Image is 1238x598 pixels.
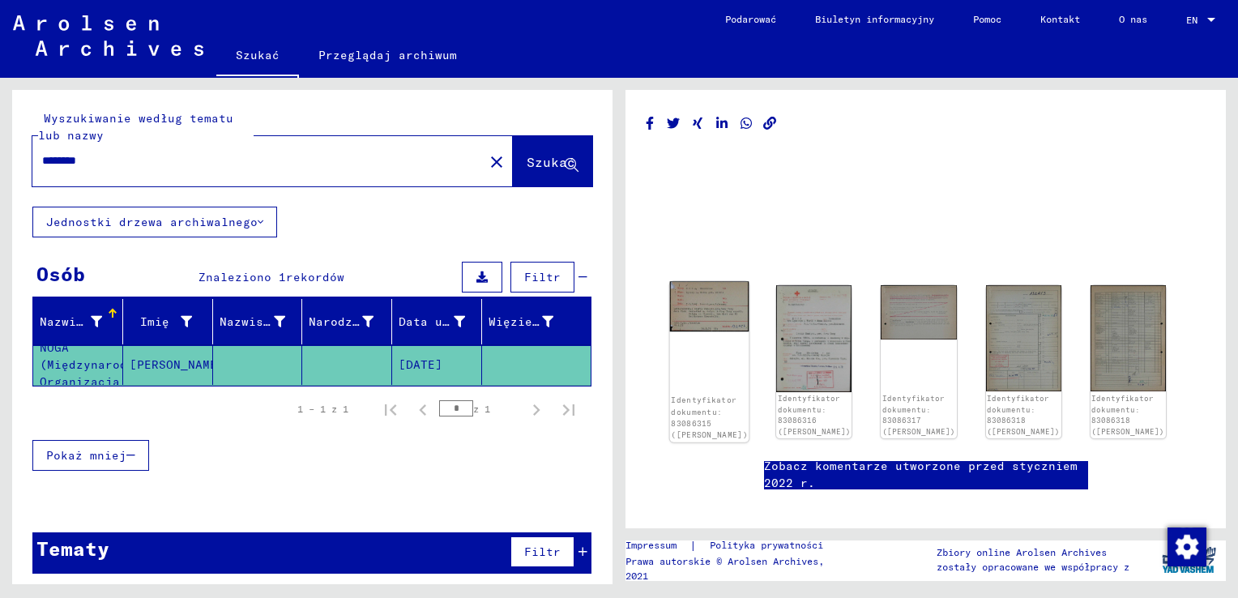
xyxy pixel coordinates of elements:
[487,152,506,172] mat-icon: close
[40,309,122,335] div: Nazwisko
[213,299,303,344] mat-header-cell: Geburtsname
[309,314,374,329] font: Narodziny
[778,394,851,436] a: Identyfikator dokumentu: 83086316 ([PERSON_NAME])
[553,393,585,425] button: Ostatnia strona
[527,154,575,170] span: Szukać
[738,113,755,134] button: Udostępnij na WhatsApp
[40,314,98,329] font: Nazwisko
[524,270,561,284] span: Filtr
[36,259,85,288] div: Osób
[513,136,592,186] button: Szukać
[881,285,956,340] img: 001.jpg
[689,113,707,134] button: Udostępnij na Xing
[299,36,476,75] a: Przeglądaj archiwum
[762,113,779,134] button: Kopiuj link
[297,402,348,416] div: 1 – 1 z 1
[46,448,126,463] span: Pokaż mniej
[937,545,1129,560] p: Zbiory online Arolsen Archives
[937,560,1129,575] p: zostały opracowane we współpracy z
[38,111,233,143] mat-label: Wyszukiwanie według tematu lub nazwy
[220,314,358,329] font: Nazwisko panieńskie
[1091,285,1166,391] img: 002.jpg
[32,440,149,471] button: Pokaż mniej
[1091,394,1164,436] a: Identyfikator dokumentu: 83086318 ([PERSON_NAME])
[625,537,689,554] a: Impressum
[986,285,1061,391] img: 001.jpg
[32,207,277,237] button: Jednostki drzewa archiwalnego
[714,113,731,134] button: Udostępnij na LinkedIn
[524,545,561,559] span: Filtr
[46,215,258,229] font: Jednostki drzewa archiwalnego
[309,309,394,335] div: Narodziny
[13,15,203,56] img: Arolsen_neg.svg
[1168,528,1206,566] img: Zmienianie zgody
[36,534,109,563] div: Tematy
[130,309,212,335] div: Imię
[286,270,344,284] span: rekordów
[1167,527,1206,566] div: Zmienianie zgody
[489,314,554,329] font: Więzień #
[392,345,482,385] mat-cell: [DATE]
[882,394,955,436] a: Identyfikator dokumentu: 83086317 ([PERSON_NAME])
[642,113,659,134] button: Udostępnij na Facebooku
[216,36,299,78] a: Szukać
[987,394,1060,436] a: Identyfikator dokumentu: 83086318 ([PERSON_NAME])
[123,345,213,385] mat-cell: [PERSON_NAME]
[407,393,439,425] button: Poprzednia strona
[392,299,482,344] mat-header-cell: Geburtsdatum
[480,145,513,177] button: Jasny
[1186,15,1204,26] span: EN
[302,299,392,344] mat-header-cell: Geburt‏
[489,309,574,335] div: Więzień #
[473,403,490,415] font: z 1
[665,113,682,134] button: Udostępnij na Twitterze
[140,314,169,329] font: Imię
[33,299,123,344] mat-header-cell: Nachname
[123,299,213,344] mat-header-cell: Vorname
[689,537,697,554] font: |
[1159,540,1219,580] img: yv_logo.png
[510,262,574,293] button: Filtr
[776,285,852,392] img: 001.jpg
[220,309,306,335] div: Nazwisko panieńskie
[33,345,123,385] mat-cell: NOGA (Międzynarodowa Organizacja T
[510,536,574,567] button: Filtr
[520,393,553,425] button: Następna strona
[374,393,407,425] button: Pierwsza strona
[482,299,591,344] mat-header-cell: Prisoner #
[764,458,1088,492] a: Zobacz komentarze utworzone przed styczniem 2022 r.
[625,554,850,583] p: Prawa autorskie © Arolsen Archives, 2021
[199,270,286,284] span: Znaleziono 1
[399,309,485,335] div: Data urodzenia
[670,282,749,332] img: 001.jpg
[697,537,843,554] a: Polityka prywatności
[671,395,748,439] a: Identyfikator dokumentu: 83086315 ([PERSON_NAME])
[399,314,501,329] font: Data urodzenia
